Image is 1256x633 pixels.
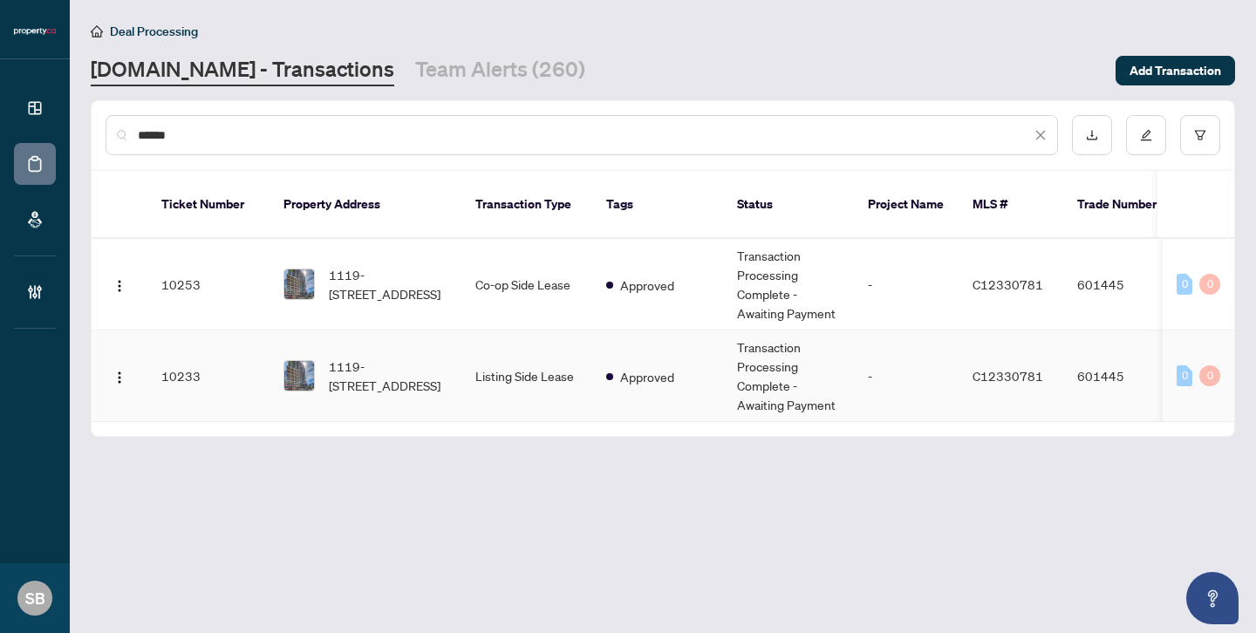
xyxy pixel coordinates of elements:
td: Transaction Processing Complete - Awaiting Payment [723,330,854,422]
img: thumbnail-img [284,269,314,299]
th: MLS # [959,171,1063,239]
a: [DOMAIN_NAME] - Transactions [91,55,394,86]
button: Open asap [1186,572,1239,624]
td: Co-op Side Lease [461,239,592,330]
span: Approved [620,367,674,386]
span: C12330781 [973,368,1043,384]
div: 0 [1199,274,1220,295]
span: 1119-[STREET_ADDRESS] [329,357,447,395]
span: Deal Processing [110,24,198,39]
a: Team Alerts (260) [415,55,585,86]
td: - [854,239,959,330]
button: download [1072,115,1112,155]
td: 601445 [1063,239,1185,330]
span: edit [1140,129,1152,141]
div: 0 [1199,365,1220,386]
th: Tags [592,171,723,239]
button: Add Transaction [1116,56,1235,85]
button: filter [1180,115,1220,155]
span: close [1034,129,1047,141]
td: Transaction Processing Complete - Awaiting Payment [723,239,854,330]
span: C12330781 [973,276,1043,292]
td: 601445 [1063,330,1185,422]
button: edit [1126,115,1166,155]
img: Logo [113,371,126,385]
th: Property Address [270,171,461,239]
th: Trade Number [1063,171,1185,239]
button: Logo [106,270,133,298]
td: - [854,330,959,422]
img: thumbnail-img [284,361,314,391]
span: Add Transaction [1130,57,1221,85]
th: Ticket Number [147,171,270,239]
img: Logo [113,279,126,293]
span: home [91,25,103,37]
div: 0 [1177,365,1192,386]
span: filter [1194,129,1206,141]
button: Logo [106,362,133,390]
div: 0 [1177,274,1192,295]
td: Listing Side Lease [461,330,592,422]
span: Approved [620,276,674,295]
span: download [1086,129,1098,141]
span: SB [25,586,45,610]
th: Transaction Type [461,171,592,239]
span: 1119-[STREET_ADDRESS] [329,265,447,303]
td: 10233 [147,330,270,422]
td: 10253 [147,239,270,330]
th: Status [723,171,854,239]
img: logo [14,26,56,37]
th: Project Name [854,171,959,239]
